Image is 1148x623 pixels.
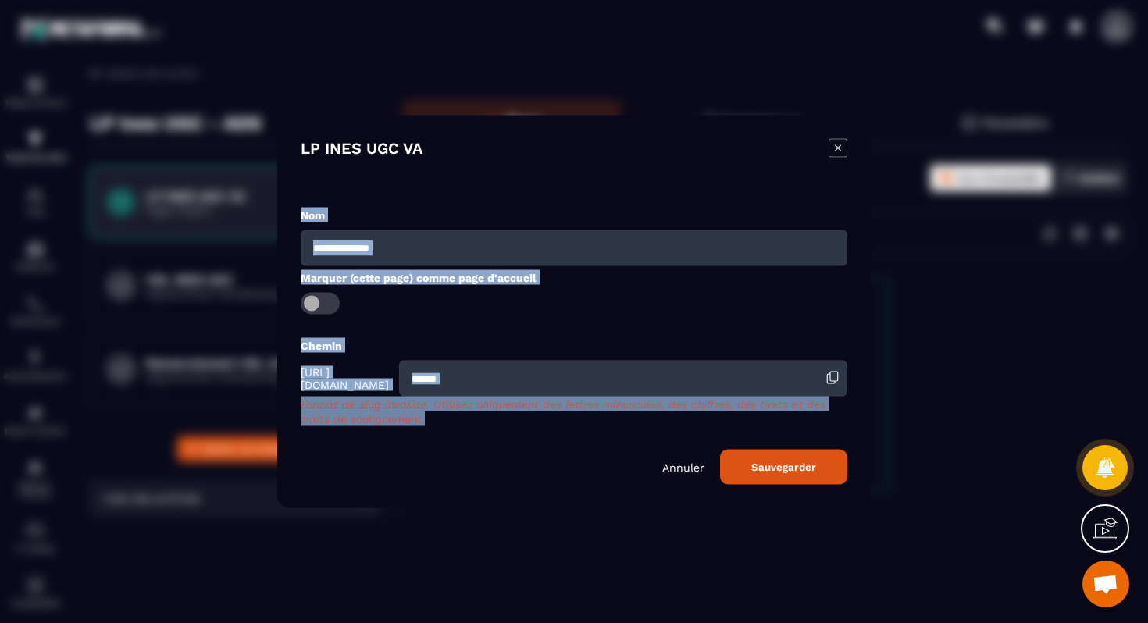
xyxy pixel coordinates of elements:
label: Marquer (cette page) comme page d'accueil [301,272,537,284]
h4: LP INES UGC VA [301,139,422,161]
label: Chemin [301,340,342,352]
a: Ouvrir le chat [1082,561,1129,607]
label: Nom [301,209,325,222]
p: Annuler [662,461,704,473]
span: Format de slug invalide. Utilisez uniquement des lettres minuscules, des chiffres, des tirets et ... [301,398,825,425]
button: Sauvegarder [720,450,847,485]
span: [URL][DOMAIN_NAME] [301,366,395,391]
